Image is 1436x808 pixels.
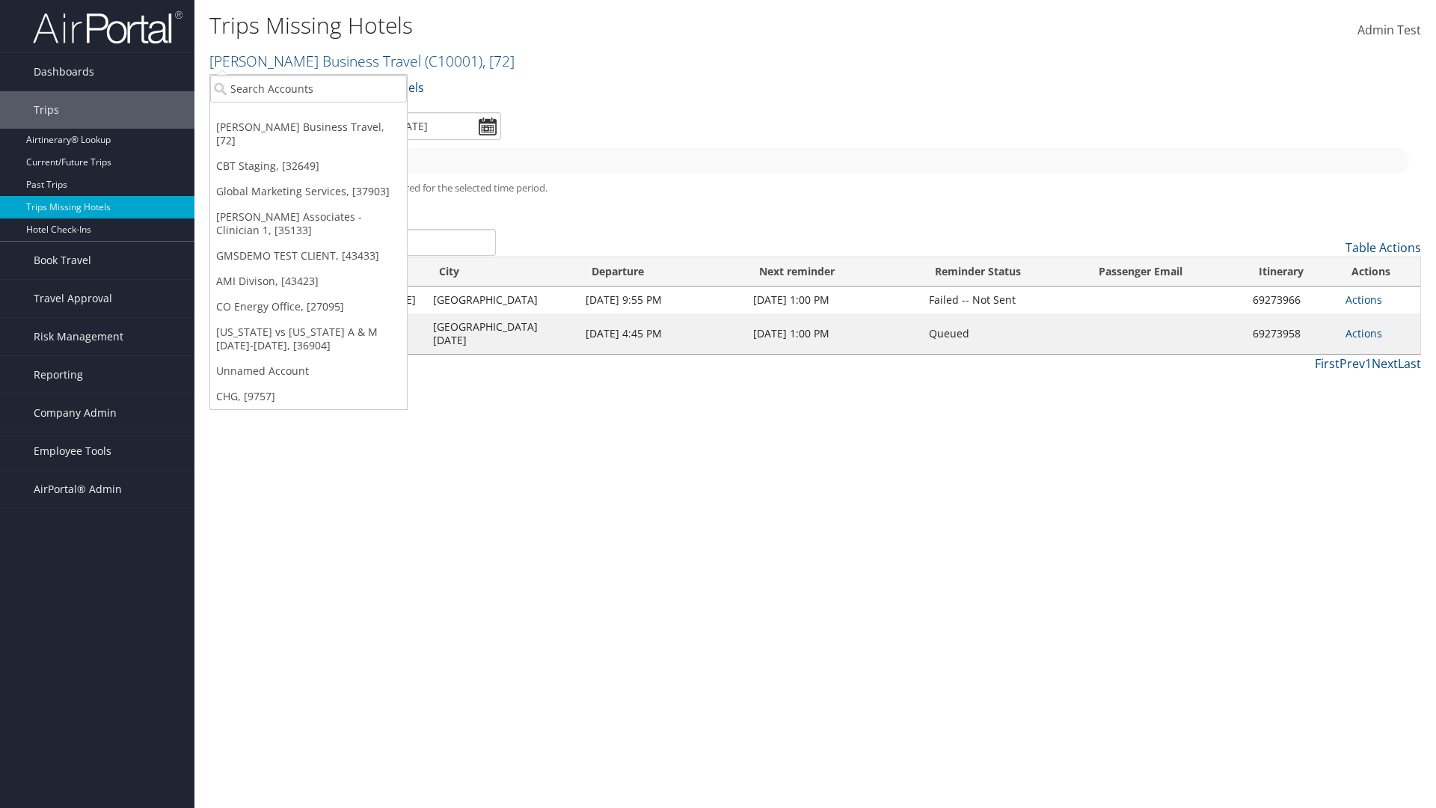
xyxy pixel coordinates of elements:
[1315,355,1340,372] a: First
[1398,355,1421,372] a: Last
[578,257,746,287] th: Departure: activate to sort column ascending
[1085,257,1245,287] th: Passenger Email: activate to sort column ascending
[34,53,94,91] span: Dashboards
[1357,22,1421,38] span: Admin Test
[34,91,59,129] span: Trips
[34,242,91,279] span: Book Travel
[921,257,1085,287] th: Reminder Status
[210,294,407,319] a: CO Energy Office, [27095]
[210,114,407,153] a: [PERSON_NAME] Business Travel, [72]
[1365,355,1372,372] a: 1
[209,51,515,71] a: [PERSON_NAME] Business Travel
[1372,355,1398,372] a: Next
[221,181,1410,195] h5: * progress bar represents overnights covered for the selected time period.
[426,287,577,313] td: [GEOGRAPHIC_DATA]
[34,432,111,470] span: Employee Tools
[746,287,921,313] td: [DATE] 1:00 PM
[34,318,123,355] span: Risk Management
[33,10,182,45] img: airportal-logo.png
[426,257,577,287] th: City: activate to sort column ascending
[34,394,117,432] span: Company Admin
[578,287,746,313] td: [DATE] 9:55 PM
[210,269,407,294] a: AMI Divison, [43423]
[210,384,407,409] a: CHG, [9757]
[425,51,482,71] span: ( C10001 )
[34,471,122,508] span: AirPortal® Admin
[34,356,83,394] span: Reporting
[210,319,407,358] a: [US_STATE] vs [US_STATE] A & M [DATE]-[DATE], [36904]
[1245,313,1338,354] td: 69273958
[1346,326,1382,340] a: Actions
[1340,355,1365,372] a: Prev
[1245,287,1338,313] td: 69273966
[1346,239,1421,256] a: Table Actions
[1338,257,1420,287] th: Actions
[34,280,112,317] span: Travel Approval
[210,153,407,179] a: CBT Staging, [32649]
[1346,293,1382,307] a: Actions
[746,313,921,354] td: [DATE] 1:00 PM
[578,313,746,354] td: [DATE] 4:45 PM
[921,313,1085,354] td: Queued
[921,287,1085,313] td: Failed -- Not Sent
[210,358,407,384] a: Unnamed Account
[209,79,1017,98] p: Filter:
[746,257,921,287] th: Next reminder
[482,51,515,71] span: , [ 72 ]
[209,10,1017,41] h1: Trips Missing Hotels
[1357,7,1421,54] a: Admin Test
[210,75,407,102] input: Search Accounts
[210,204,407,243] a: [PERSON_NAME] Associates - Clinician 1, [35133]
[1245,257,1338,287] th: Itinerary
[210,243,407,269] a: GMSDEMO TEST CLIENT, [43433]
[426,313,577,354] td: [GEOGRAPHIC_DATA][DATE]
[210,179,407,204] a: Global Marketing Services, [37903]
[344,112,501,140] input: [DATE] - [DATE]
